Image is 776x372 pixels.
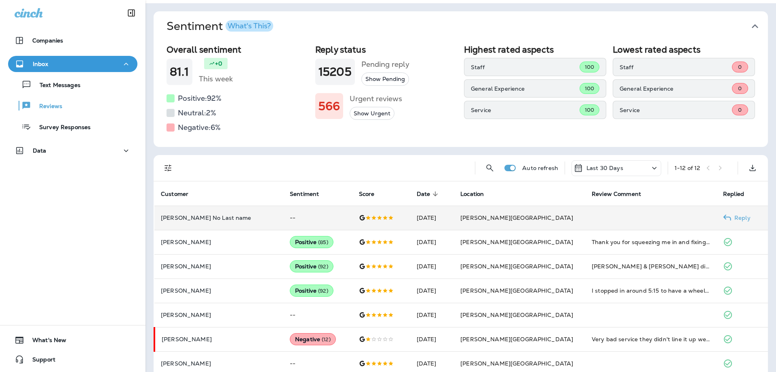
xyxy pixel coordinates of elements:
[8,97,137,114] button: Reviews
[161,190,199,198] span: Customer
[350,107,394,120] button: Show Urgent
[290,191,319,198] span: Sentiment
[170,65,189,79] h1: 81.1
[160,160,176,176] button: Filters
[318,100,340,113] h1: 566
[410,254,454,278] td: [DATE]
[620,64,732,70] p: Staff
[8,142,137,159] button: Data
[8,332,137,348] button: What's New
[8,118,137,135] button: Survey Responses
[290,333,336,345] div: Negative
[592,335,710,343] div: Very bad service they didn't line it up well and they charged me for a bad job and now they don't...
[471,85,580,92] p: General Experience
[120,5,143,21] button: Collapse Sidebar
[162,336,277,342] p: [PERSON_NAME]
[161,263,277,270] p: [PERSON_NAME]
[460,311,573,319] span: [PERSON_NAME][GEOGRAPHIC_DATA]
[8,351,137,368] button: Support
[620,107,732,113] p: Service
[318,287,328,294] span: ( 92 )
[585,85,594,92] span: 100
[318,239,328,246] span: ( 85 )
[8,76,137,93] button: Text Messages
[178,106,216,119] h5: Neutral: 2 %
[460,263,573,270] span: [PERSON_NAME][GEOGRAPHIC_DATA]
[471,64,580,70] p: Staff
[410,278,454,303] td: [DATE]
[359,191,375,198] span: Score
[592,191,641,198] span: Review Comment
[460,336,573,343] span: [PERSON_NAME][GEOGRAPHIC_DATA]
[8,56,137,72] button: Inbox
[592,287,710,295] div: I stopped in around 5:15 to have a wheel replaced. They were fast and SO friendly. The gentleman ...
[161,287,277,294] p: [PERSON_NAME]
[464,45,606,55] h2: Highest rated aspects
[32,82,80,89] p: Text Messages
[283,206,352,230] td: --
[154,41,768,147] div: SentimentWhat's This?
[675,165,700,171] div: 1 - 12 of 12
[471,107,580,113] p: Service
[482,160,498,176] button: Search Reviews
[738,64,742,70] span: 0
[460,287,573,294] span: [PERSON_NAME][GEOGRAPHIC_DATA]
[410,206,454,230] td: [DATE]
[410,327,454,351] td: [DATE]
[290,236,333,248] div: Positive
[460,191,484,198] span: Location
[24,337,66,346] span: What's New
[417,190,441,198] span: Date
[723,191,744,198] span: Replied
[460,238,573,246] span: [PERSON_NAME][GEOGRAPHIC_DATA]
[460,360,573,367] span: [PERSON_NAME][GEOGRAPHIC_DATA]
[361,58,409,71] h5: Pending reply
[199,72,233,85] h5: This week
[161,215,277,221] p: [PERSON_NAME] No Last name
[226,20,273,32] button: What's This?
[161,191,188,198] span: Customer
[410,303,454,327] td: [DATE]
[410,230,454,254] td: [DATE]
[167,45,309,55] h2: Overall sentiment
[215,60,222,68] p: +0
[24,356,55,366] span: Support
[738,85,742,92] span: 0
[586,165,623,171] p: Last 30 Days
[33,61,48,67] p: Inbox
[322,336,331,343] span: ( 12 )
[32,37,63,44] p: Companies
[315,45,458,55] h2: Reply status
[161,360,277,367] p: [PERSON_NAME]
[522,165,558,171] p: Auto refresh
[283,303,352,327] td: --
[178,92,221,105] h5: Positive: 92 %
[8,32,137,49] button: Companies
[613,45,755,55] h2: Lowest rated aspects
[359,190,385,198] span: Score
[228,22,271,30] div: What's This?
[620,85,732,92] p: General Experience
[585,106,594,113] span: 100
[318,65,352,79] h1: 15205
[290,190,329,198] span: Sentiment
[417,191,430,198] span: Date
[350,92,402,105] h5: Urgent reviews
[592,262,710,270] div: Kenneth & Garrett did an exceptional job fitting my car in during our out of town visit. AC conde...
[592,238,710,246] div: Thank you for squeezing me in and fixing my tire. Awesome service and great customer service!!
[161,312,277,318] p: [PERSON_NAME]
[318,263,328,270] span: ( 92 )
[460,214,573,221] span: [PERSON_NAME][GEOGRAPHIC_DATA]
[361,72,409,86] button: Show Pending
[744,160,761,176] button: Export as CSV
[738,106,742,113] span: 0
[31,124,91,132] p: Survey Responses
[31,103,62,111] p: Reviews
[33,147,46,154] p: Data
[731,215,751,221] p: Reply
[592,190,652,198] span: Review Comment
[723,190,755,198] span: Replied
[290,260,333,272] div: Positive
[585,64,594,70] span: 100
[167,19,273,33] h1: Sentiment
